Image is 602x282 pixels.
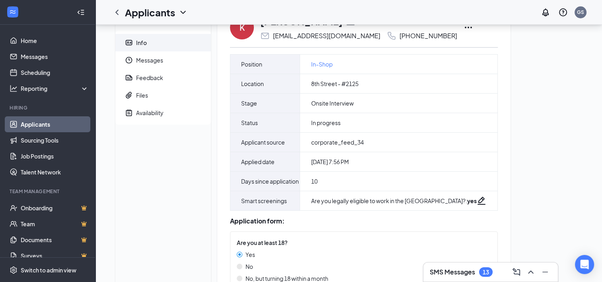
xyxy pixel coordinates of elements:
a: ClockMessages [115,51,211,69]
span: Onsite Interview [311,99,354,107]
button: ChevronUp [524,266,537,278]
svg: WorkstreamLogo [9,8,17,16]
a: Home [21,33,89,49]
div: K [240,22,245,33]
span: 8th Street - #2125 [311,80,358,88]
div: Feedback [136,74,163,82]
h1: Applicants [125,6,175,19]
span: Stage [241,98,257,108]
svg: ContactCard [125,39,133,47]
a: ReportFeedback [115,69,211,86]
svg: QuestionInfo [558,8,568,17]
svg: Collapse [77,8,85,16]
span: Location [241,79,264,88]
svg: Report [125,74,133,82]
strong: yes [467,197,477,204]
a: ContactCardInfo [115,34,211,51]
a: OnboardingCrown [21,200,89,216]
svg: ChevronDown [178,8,188,17]
svg: Minimize [540,267,550,277]
a: Sourcing Tools [21,132,89,148]
div: Are you legally eligible to work in the [GEOGRAPHIC_DATA]? : [311,197,477,205]
svg: NoteActive [125,109,133,117]
svg: Phone [387,31,396,41]
a: NoteActiveAvailability [115,104,211,121]
a: Applicants [21,116,89,132]
span: Applied date [241,157,275,166]
button: Minimize [539,266,551,278]
a: Job Postings [21,148,89,164]
div: Team Management [10,188,87,195]
span: [DATE] 7:56 PM [311,158,349,166]
svg: Analysis [10,84,18,92]
a: Scheduling [21,65,89,80]
div: Availability [136,109,164,117]
span: In progress [311,119,341,127]
span: Are you at least 18? [237,238,288,247]
a: SurveysCrown [21,248,89,264]
div: Reporting [21,84,89,92]
span: Days since application [241,176,299,186]
a: Talent Network [21,164,89,180]
span: Status [241,118,258,127]
div: [PHONE_NUMBER] [399,32,457,40]
svg: Settings [10,266,18,274]
a: Messages [21,49,89,65]
svg: ComposeMessage [512,267,521,277]
svg: Paperclip [125,91,133,99]
span: 10 [311,177,318,185]
svg: Pencil [477,196,486,206]
div: GS [577,9,584,16]
svg: Email [260,31,270,41]
span: No [245,262,253,271]
h3: SMS Messages [430,268,475,276]
span: Applicant source [241,137,285,147]
span: Position [241,59,262,69]
div: Info [136,39,147,47]
svg: Ellipses [464,23,473,32]
a: In-Shop [311,60,333,69]
svg: Notifications [541,8,550,17]
div: Application form: [230,217,498,225]
div: [EMAIL_ADDRESS][DOMAIN_NAME] [273,32,380,40]
span: corporate_feed_34 [311,138,364,146]
a: DocumentsCrown [21,232,89,248]
svg: ChevronUp [526,267,536,277]
div: Files [136,91,148,99]
span: Smart screenings [241,196,287,206]
svg: ChevronLeft [112,8,122,17]
div: 13 [483,269,489,276]
button: ComposeMessage [510,266,523,278]
a: TeamCrown [21,216,89,232]
a: PaperclipFiles [115,86,211,104]
div: Open Intercom Messenger [575,255,594,274]
span: Messages [136,51,205,69]
span: Yes [245,250,255,259]
div: Hiring [10,104,87,111]
div: Switch to admin view [21,266,76,274]
svg: Clock [125,56,133,64]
